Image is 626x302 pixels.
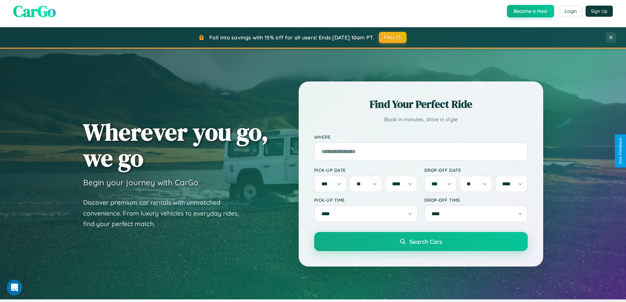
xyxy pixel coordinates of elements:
h2: Find Your Perfect Ride [314,97,528,111]
iframe: Intercom live chat [7,280,22,295]
label: Where [314,134,528,140]
div: Give Feedback [618,138,623,164]
span: Search Cars [409,238,442,245]
button: FALL15 [379,32,406,43]
p: Book in minutes, drive in style [314,115,528,124]
label: Pick-up Time [314,197,418,203]
button: Sign Up [586,6,613,17]
label: Drop-off Date [424,167,528,173]
h3: Begin your journey with CarGo [83,177,198,187]
label: Pick-up Date [314,167,418,173]
span: CarGo [13,0,56,22]
p: Discover premium car rentals with unmatched convenience. From luxury vehicles to everyday rides, ... [83,197,247,229]
h1: Wherever you go, we go [83,119,268,171]
button: Search Cars [314,232,528,251]
span: Fall into savings with 15% off for all users! Ends [DATE] 10am PT. [209,34,374,41]
label: Drop-off Time [424,197,528,203]
button: Become a Host [507,5,554,17]
button: Login [559,5,582,17]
